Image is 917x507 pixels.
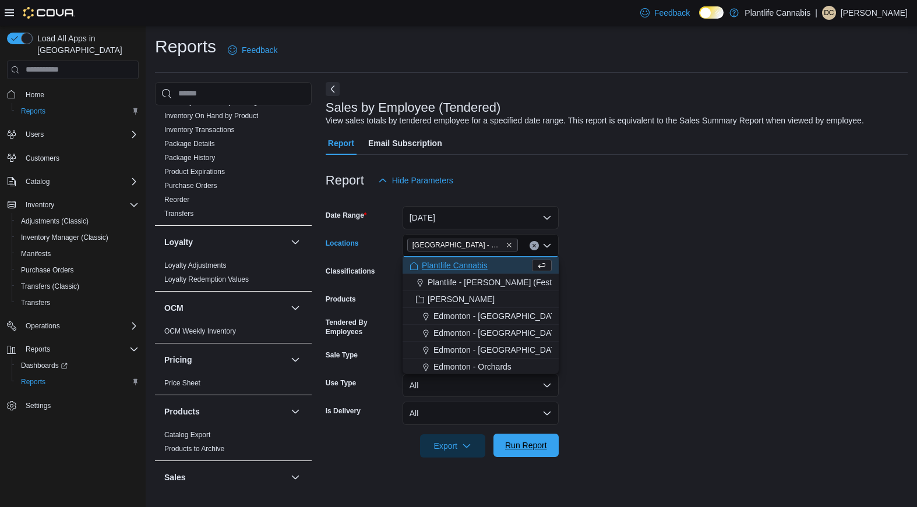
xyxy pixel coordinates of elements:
[21,88,49,102] a: Home
[2,173,143,190] button: Catalog
[16,375,139,389] span: Reports
[326,115,864,127] div: View sales totals by tendered employee for a specified date range. This report is equivalent to t...
[164,302,184,314] h3: OCM
[403,359,559,375] button: Edmonton - Orchards
[2,341,143,357] button: Reports
[164,406,200,417] h3: Products
[12,295,143,311] button: Transfers
[288,353,302,367] button: Pricing
[12,374,143,390] button: Reports
[326,378,356,388] label: Use Type
[164,139,215,148] span: Package Details
[433,310,563,322] span: Edmonton - [GEOGRAPHIC_DATA]
[822,6,836,20] div: Dalton Callaghan
[223,38,282,62] a: Feedback
[164,210,193,218] a: Transfers
[23,7,75,19] img: Cova
[288,301,302,315] button: OCM
[403,257,559,274] button: Plantlife Cannabis
[2,86,143,103] button: Home
[164,140,215,148] a: Package Details
[164,379,200,387] a: Price Sheet
[21,342,55,356] button: Reports
[21,342,139,356] span: Reports
[745,6,810,20] p: Plantlife Cannabis
[164,431,210,439] a: Catalog Export
[326,82,340,96] button: Next
[164,302,286,314] button: OCM
[2,397,143,414] button: Settings
[21,249,51,258] span: Manifests
[21,151,139,165] span: Customers
[420,434,485,458] button: Export
[403,374,559,397] button: All
[21,319,139,333] span: Operations
[21,87,139,102] span: Home
[164,153,215,162] span: Package History
[530,241,539,250] button: Clear input
[288,470,302,484] button: Sales
[636,1,694,24] a: Feedback
[164,125,235,134] span: Inventory Transactions
[21,175,139,189] span: Catalog
[506,242,513,249] button: Remove Calgary - Dalhousie from selection in this group
[242,44,277,56] span: Feedback
[164,181,217,190] span: Purchase Orders
[155,376,312,395] div: Pricing
[16,359,72,373] a: Dashboards
[16,279,139,293] span: Transfers (Classic)
[12,357,143,374] a: Dashboards
[326,239,359,248] label: Locations
[164,406,286,417] button: Products
[164,275,249,284] span: Loyalty Redemption Values
[16,231,113,244] a: Inventory Manager (Classic)
[21,377,45,387] span: Reports
[21,127,139,141] span: Users
[654,7,690,19] span: Feedback
[12,262,143,278] button: Purchase Orders
[26,154,59,163] span: Customers
[433,344,563,356] span: Edmonton - [GEOGRAPHIC_DATA]
[155,67,312,225] div: Inventory
[16,247,139,261] span: Manifests
[7,81,139,445] nav: Complex example
[26,321,60,331] span: Operations
[164,167,225,176] span: Product Expirations
[155,258,312,291] div: Loyalty
[33,33,139,56] span: Load All Apps in [GEOGRAPHIC_DATA]
[164,430,210,439] span: Catalog Export
[493,434,559,457] button: Run Report
[164,236,286,248] button: Loyalty
[164,98,262,106] a: Inventory On Hand by Package
[433,361,512,373] span: Edmonton - Orchards
[542,241,552,250] button: Close list of options
[12,213,143,229] button: Adjustments (Classic)
[16,375,50,389] a: Reports
[699,6,724,19] input: Dark Mode
[16,263,139,277] span: Purchase Orders
[403,325,559,342] button: Edmonton - [GEOGRAPHIC_DATA]
[155,324,312,343] div: OCM
[2,150,143,166] button: Customers
[412,239,503,251] span: [GEOGRAPHIC_DATA] - Dalhousie
[164,354,192,366] h3: Pricing
[403,206,559,229] button: [DATE]
[824,6,834,20] span: DC
[164,154,215,162] a: Package History
[16,296,55,310] a: Transfers
[427,434,478,458] span: Export
[288,405,302,419] button: Products
[16,263,79,277] a: Purchase Orders
[16,279,84,293] a: Transfers (Classic)
[16,359,139,373] span: Dashboards
[164,182,217,190] a: Purchase Orders
[403,402,559,425] button: All
[368,132,442,155] span: Email Subscription
[328,132,354,155] span: Report
[164,111,258,120] span: Inventory On Hand by Product
[12,278,143,295] button: Transfers (Classic)
[326,211,367,220] label: Date Range
[12,246,143,262] button: Manifests
[164,354,286,366] button: Pricing
[164,195,189,204] span: Reorder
